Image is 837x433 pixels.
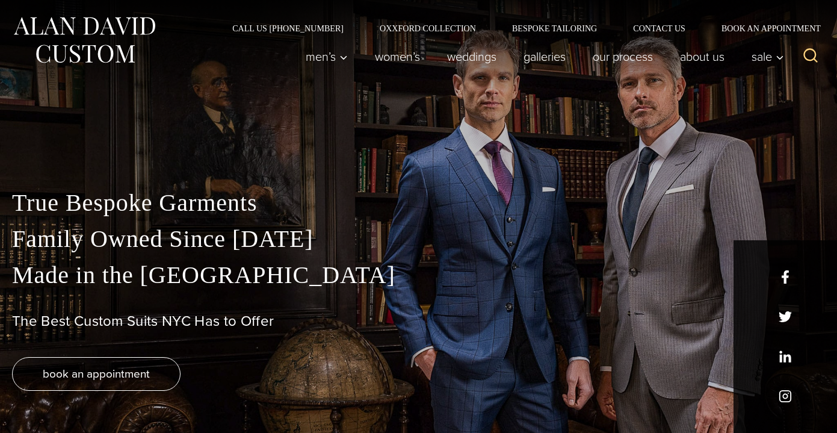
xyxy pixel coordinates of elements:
[292,45,791,69] nav: Primary Navigation
[796,42,825,71] button: View Search Form
[667,45,738,69] a: About Us
[214,24,362,33] a: Call Us [PHONE_NUMBER]
[494,24,615,33] a: Bespoke Tailoring
[615,24,703,33] a: Contact Us
[12,357,181,391] a: book an appointment
[12,13,156,67] img: Alan David Custom
[362,45,434,69] a: Women’s
[306,51,348,63] span: Men’s
[510,45,579,69] a: Galleries
[434,45,510,69] a: weddings
[43,365,150,382] span: book an appointment
[12,313,825,330] h1: The Best Custom Suits NYC Has to Offer
[12,185,825,293] p: True Bespoke Garments Family Owned Since [DATE] Made in the [GEOGRAPHIC_DATA]
[703,24,825,33] a: Book an Appointment
[362,24,494,33] a: Oxxford Collection
[752,51,784,63] span: Sale
[579,45,667,69] a: Our Process
[214,24,825,33] nav: Secondary Navigation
